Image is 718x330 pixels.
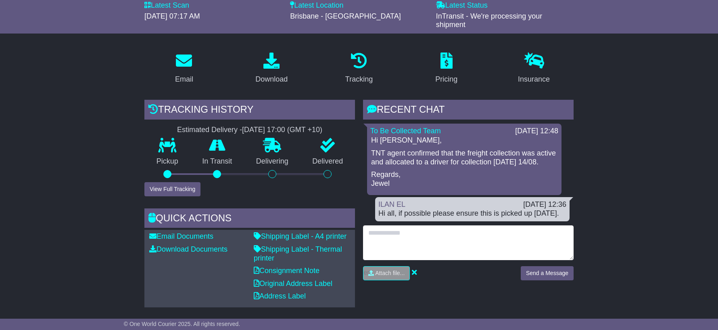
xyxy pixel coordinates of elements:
[144,100,355,122] div: Tracking history
[254,280,332,288] a: Original Address Label
[523,200,566,209] div: [DATE] 12:36
[242,126,322,135] div: [DATE] 17:00 (GMT +10)
[144,1,189,10] label: Latest Scan
[144,208,355,230] div: Quick Actions
[144,126,355,135] div: Estimated Delivery -
[370,127,441,135] a: To Be Collected Team
[254,245,342,262] a: Shipping Label - Thermal printer
[371,149,557,166] p: TNT agent confirmed that the freight collection was active and allocated to a driver for collecti...
[250,50,293,88] a: Download
[378,209,566,218] div: Hi all, if possible please ensure this is picked up [DATE].
[244,157,301,166] p: Delivering
[378,200,405,208] a: ILAN EL
[515,127,558,136] div: [DATE] 12:48
[144,182,200,196] button: View Full Tracking
[290,12,401,20] span: Brisbane - [GEOGRAPHIC_DATA]
[340,50,378,88] a: Tracking
[254,292,306,300] a: Address Label
[345,74,373,85] div: Tracking
[144,12,200,20] span: [DATE] 07:17 AM
[436,1,488,10] label: Latest Status
[521,266,574,280] button: Send a Message
[170,50,198,88] a: Email
[149,245,228,253] a: Download Documents
[254,267,319,275] a: Consignment Note
[290,1,343,10] label: Latest Location
[513,50,555,88] a: Insurance
[518,74,550,85] div: Insurance
[435,74,457,85] div: Pricing
[175,74,193,85] div: Email
[124,321,240,327] span: © One World Courier 2025. All rights reserved.
[363,100,574,122] div: RECENT CHAT
[301,157,355,166] p: Delivered
[144,157,190,166] p: Pickup
[190,157,244,166] p: In Transit
[255,74,288,85] div: Download
[430,50,463,88] a: Pricing
[254,232,346,240] a: Shipping Label - A4 printer
[371,170,557,188] p: Regards, Jewel
[371,136,557,145] p: Hi [PERSON_NAME],
[149,232,213,240] a: Email Documents
[436,12,543,29] span: InTransit - We're processing your shipment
